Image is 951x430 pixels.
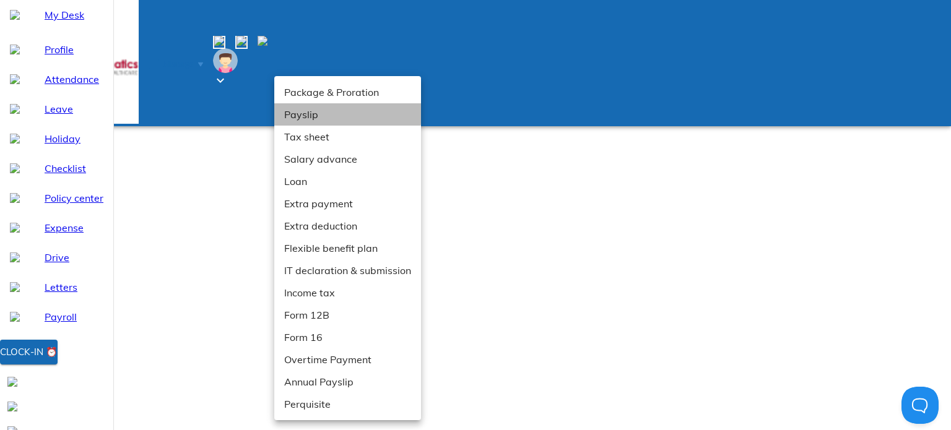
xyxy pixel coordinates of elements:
[274,215,421,237] li: Extra deduction
[274,103,421,126] li: Payslip
[274,282,421,304] li: Income tax
[274,148,421,170] li: Salary advance
[274,126,421,148] li: Tax sheet
[274,304,421,326] li: Form 12B
[274,326,421,348] li: Form 16
[274,237,421,259] li: Flexible benefit plan
[274,170,421,192] li: Loan
[274,371,421,393] li: Annual Payslip
[274,81,421,103] li: Package & Proration
[274,348,421,371] li: Overtime Payment
[274,192,421,215] li: Extra payment
[274,393,421,415] li: Perquisite
[274,259,421,282] li: IT declaration & submission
